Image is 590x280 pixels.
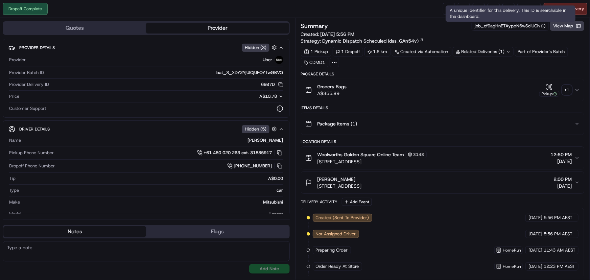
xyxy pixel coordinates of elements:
[539,84,560,97] button: Pickup
[23,71,86,77] div: We're available if you need us!
[7,27,123,38] p: Welcome 👋
[301,199,338,205] div: Delivery Activity
[57,99,63,104] div: 💻
[528,215,542,221] span: [DATE]
[64,98,109,105] span: API Documentation
[245,126,266,132] span: Hidden ( 5 )
[528,247,542,253] span: [DATE]
[242,43,279,52] button: Hidden (3)
[9,137,21,143] span: Name
[446,5,575,22] div: A unique identifier for this delivery. This ID is searchable in the dashboard.
[301,47,331,56] div: 1 Pickup
[146,23,289,33] button: Provider
[301,71,585,77] div: Package Details
[453,47,514,56] div: Related Deliveries (1)
[9,93,19,99] span: Price
[317,183,362,189] span: [STREET_ADDRESS]
[539,91,560,97] div: Pickup
[553,176,572,183] span: 2:00 PM
[24,211,283,217] div: Lancer
[323,38,419,44] span: Dynamic Dispatch Scheduled (dss_QAn54v)
[544,215,572,221] span: 5:56 PM AEST
[261,81,283,88] button: 69B7D
[18,44,112,51] input: Clear
[9,81,49,88] span: Provider Delivery ID
[3,226,146,237] button: Notes
[14,98,52,105] span: Knowledge Base
[317,90,347,97] span: A$355.89
[204,150,272,156] span: +61 480 020 263 ext. 31885917
[18,176,283,182] div: A$0.00
[23,65,111,71] div: Start new chat
[539,84,572,97] button: Pickup+1
[3,23,146,33] button: Quotes
[550,158,572,165] span: [DATE]
[8,123,284,135] button: Driver DetailsHidden (5)
[301,31,355,38] span: Created:
[553,183,572,189] span: [DATE]
[24,137,283,143] div: [PERSON_NAME]
[317,120,357,127] span: Package Items ( 1 )
[301,172,584,193] button: [PERSON_NAME][STREET_ADDRESS]2:00 PM[DATE]
[7,7,20,20] img: Nash
[275,56,283,64] img: uber-new-logo.jpeg
[4,95,54,108] a: 📗Knowledge Base
[317,151,404,158] span: Woolworths Golden Square Online Team
[9,187,19,193] span: Type
[48,114,82,120] a: Powered byPylon
[7,99,12,104] div: 📗
[197,149,283,157] a: +61 480 020 263 ext. 31885917
[528,231,542,237] span: [DATE]
[242,125,279,133] button: Hidden (5)
[316,215,369,221] span: Created (Sent To Provider)
[146,226,289,237] button: Flags
[316,263,359,270] span: Order Ready At Store
[9,150,54,156] span: Pickup Phone Number
[301,79,584,101] button: Grocery BagsA$355.89Pickup+1
[227,162,283,170] a: [PHONE_NUMBER]
[19,126,50,132] span: Driver Details
[260,93,277,99] span: A$10.78
[316,231,356,237] span: Not Assigned Driver
[503,264,521,269] span: HomeRun
[301,147,584,169] button: Woolworths Golden Square Online Team3148[STREET_ADDRESS]12:50 PM[DATE]
[54,95,111,108] a: 💻API Documentation
[23,199,283,205] div: Mitsubishi
[333,47,363,56] div: 1 Dropoff
[316,247,348,253] span: Preparing Order
[544,231,572,237] span: 5:56 PM AEST
[9,211,21,217] span: Model
[301,23,328,29] h3: Summary
[9,57,26,63] span: Provider
[414,152,424,157] span: 3148
[550,21,584,31] button: View Map
[301,105,585,111] div: Items Details
[7,65,19,77] img: 1736555255976-a54dd68f-1ca7-489b-9aae-adbdc363a1c4
[301,139,585,144] div: Location Details
[9,106,46,112] span: Customer Support
[9,70,44,76] span: Provider Batch ID
[301,38,424,44] div: Strategy:
[503,248,521,253] span: HomeRun
[301,58,328,67] div: CDMD1
[263,57,273,63] span: Uber
[517,3,541,15] button: Reassign
[245,45,266,51] span: Hidden ( 3 )
[323,38,424,44] a: Dynamic Dispatch Scheduled (dss_QAn54v)
[8,42,284,53] button: Provider DetailsHidden (3)
[22,187,283,193] div: car
[364,47,391,56] div: 1.6 km
[544,263,575,270] span: 12:23 PM AEST
[224,93,283,99] button: A$10.78
[392,47,451,56] a: Created via Automation
[301,113,584,135] button: Package Items (1)
[562,85,572,95] div: + 1
[217,70,283,76] span: bat_3_XDY2YjUlCjUFOYTwGBVQ
[9,163,55,169] span: Dropoff Phone Number
[475,23,546,29] button: job_ef9agHnETAyppN6wSciUCh
[234,163,272,169] span: [PHONE_NUMBER]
